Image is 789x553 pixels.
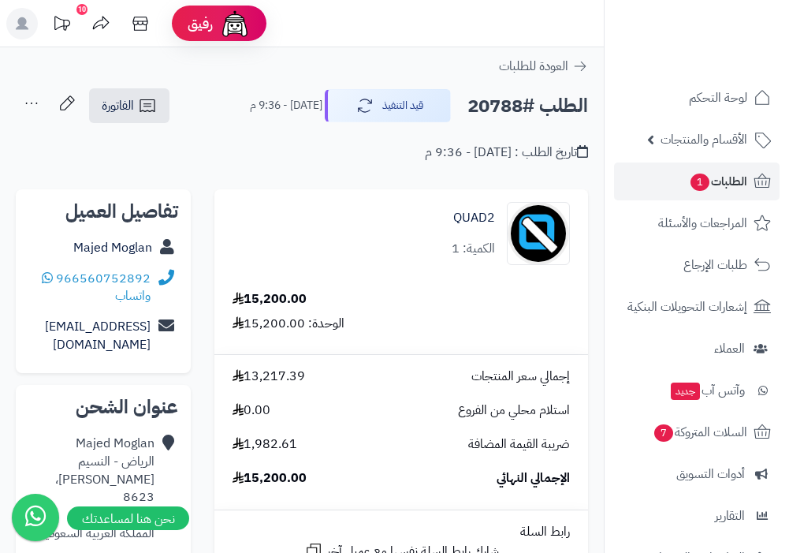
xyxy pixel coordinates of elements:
[468,435,570,454] span: ضريبة القيمة المضافة
[102,96,134,115] span: الفاتورة
[614,79,780,117] a: لوحة التحكم
[508,202,569,265] img: no_image-90x90.png
[76,4,87,15] div: 10
[661,129,747,151] span: الأقسام والمنتجات
[499,57,568,76] span: العودة للطلبات
[221,523,582,541] div: رابط السلة
[499,57,588,76] a: العودة للطلبات
[56,269,151,288] a: 966560752892
[653,421,747,443] span: السلات المتروكة
[654,424,673,442] span: 7
[28,398,178,417] h2: عنوان الشحن
[614,372,780,409] a: وآتس آبجديد
[250,98,322,114] small: [DATE] - 9:36 م
[669,379,745,402] span: وآتس آب
[658,212,747,234] span: المراجعات والأسئلة
[471,368,570,386] span: إجمالي سعر المنتجات
[467,90,588,122] h2: الطلب #20788
[28,435,154,543] div: Majed Moglan الرياض - النسيم [PERSON_NAME]، 8623 النسيم، الرياض المملكة العربية السعودية
[219,8,251,39] img: ai-face.png
[614,330,780,368] a: العملاء
[683,254,747,276] span: طلبات الإرجاع
[614,413,780,451] a: السلات المتروكة7
[614,163,780,200] a: الطلبات1
[233,435,297,454] span: 1,982.61
[614,246,780,284] a: طلبات الإرجاع
[458,402,570,420] span: استلام محلي من الفروع
[233,290,307,308] div: 15,200.00
[453,209,495,227] a: QUAD2
[497,469,570,488] span: الإجمالي النهائي
[45,317,151,354] a: [EMAIL_ADDRESS][DOMAIN_NAME]
[689,87,747,109] span: لوحة التحكم
[614,497,780,535] a: التقارير
[689,170,747,192] span: الطلبات
[42,8,81,43] a: تحديثات المنصة
[233,469,307,488] span: 15,200.00
[28,202,178,221] h2: تفاصيل العميل
[233,315,344,333] div: الوحدة: 15,200.00
[233,368,305,386] span: 13,217.39
[614,455,780,493] a: أدوات التسويق
[73,238,152,257] a: Majed Moglan
[614,288,780,326] a: إشعارات التحويلات البنكية
[714,338,745,360] span: العملاء
[627,296,747,318] span: إشعارات التحويلات البنكية
[614,204,780,242] a: المراجعات والأسئلة
[89,88,169,123] a: الفاتورة
[671,383,700,400] span: جديد
[452,240,495,258] div: الكمية: 1
[690,174,709,191] span: 1
[715,505,745,527] span: التقارير
[233,402,270,420] span: 0.00
[42,269,151,306] a: واتساب
[676,463,745,485] span: أدوات التسويق
[325,89,451,122] button: قيد التنفيذ
[188,14,213,33] span: رفيق
[425,144,588,162] div: تاريخ الطلب : [DATE] - 9:36 م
